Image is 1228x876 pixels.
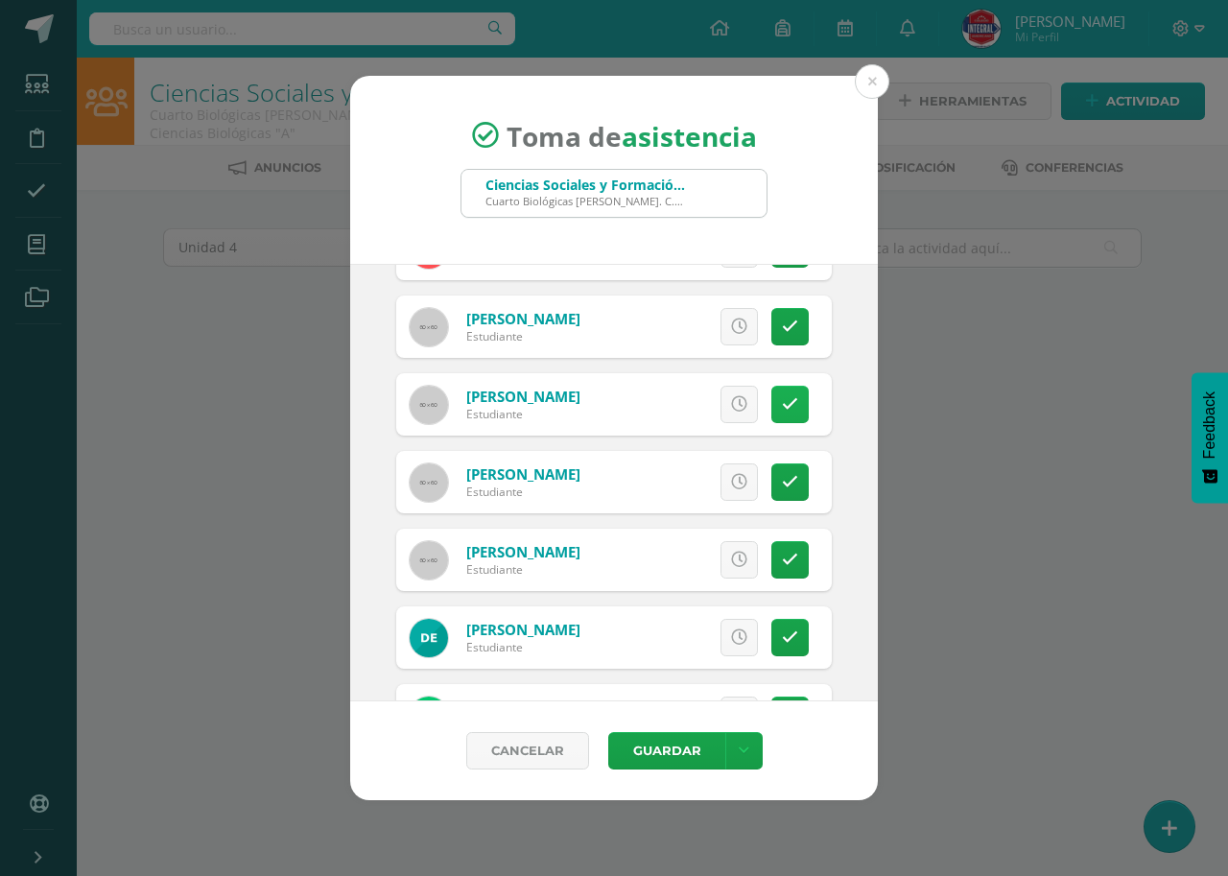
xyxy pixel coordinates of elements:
[410,697,448,735] img: e6254fd21e73fb36617f8e37007314cb.png
[466,406,580,422] div: Estudiante
[466,484,580,500] div: Estudiante
[466,698,580,717] a: [PERSON_NAME]
[1201,391,1218,459] span: Feedback
[410,541,448,580] img: 60x60
[507,117,757,154] span: Toma de
[466,309,580,328] a: [PERSON_NAME]
[410,308,448,346] img: 60x60
[622,117,757,154] strong: asistencia
[410,463,448,502] img: 60x60
[485,194,687,208] div: Cuarto Biológicas [PERSON_NAME]. C.C.L.L. en Ciencias Biológicas "A"
[466,328,580,344] div: Estudiante
[608,732,725,769] button: Guardar
[410,619,448,657] img: 76e975038d0ae89cf1b7f955bbd36b23.png
[461,170,767,217] input: Busca un grado o sección aquí...
[410,386,448,424] img: 60x60
[466,561,580,578] div: Estudiante
[466,639,580,655] div: Estudiante
[466,542,580,561] a: [PERSON_NAME]
[466,387,580,406] a: [PERSON_NAME]
[466,464,580,484] a: [PERSON_NAME]
[485,176,687,194] div: Ciencias Sociales y Formación Ciudadana
[1192,372,1228,503] button: Feedback - Mostrar encuesta
[466,620,580,639] a: [PERSON_NAME]
[855,64,889,99] button: Close (Esc)
[466,732,589,769] a: Cancelar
